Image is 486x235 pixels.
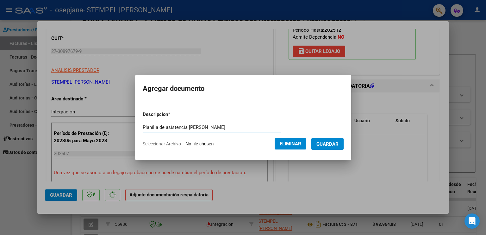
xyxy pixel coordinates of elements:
div: Open Intercom Messenger [464,213,480,229]
p: Descripcion [143,111,203,118]
span: Seleccionar Archivo [143,141,181,146]
button: Guardar [311,138,344,150]
button: Eliminar [275,138,306,149]
h2: Agregar documento [143,83,344,95]
span: Guardar [316,141,339,147]
span: Eliminar [280,141,301,147]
